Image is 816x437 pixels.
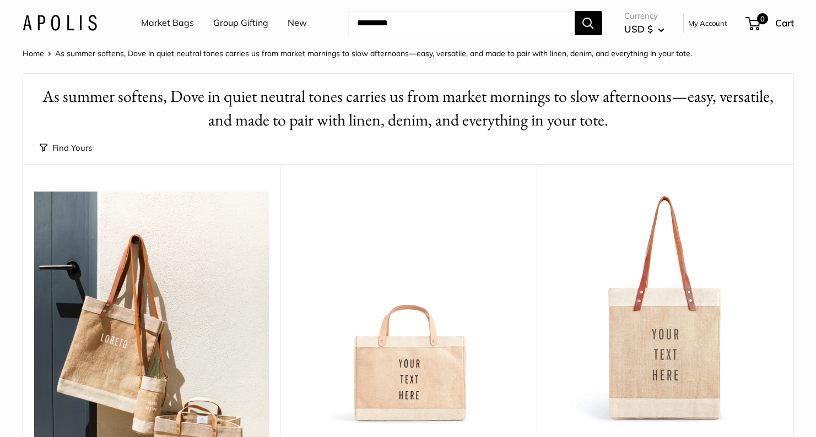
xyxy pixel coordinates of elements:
img: Apolis [23,15,97,31]
a: Home [23,48,44,58]
span: USD $ [624,23,653,35]
span: Currency [624,8,664,24]
span: Cart [775,17,794,29]
img: description_Make it yours with custom printed text. [548,192,782,426]
a: 0 Cart [747,14,794,32]
span: As summer softens, Dove in quiet neutral tones carries us from market mornings to slow afternoons... [55,48,692,58]
a: Market Bags [141,15,194,31]
a: New [288,15,307,31]
a: Petite Market Bag in Naturaldescription_Effortless style that elevates every moment [291,192,526,426]
a: Group Gifting [213,15,268,31]
button: Search [575,11,602,35]
button: USD $ [624,20,664,38]
h1: As summer softens, Dove in quiet neutral tones carries us from market mornings to slow afternoons... [40,85,777,132]
input: Search... [348,11,575,35]
span: 0 [756,13,768,24]
a: description_Make it yours with custom printed text.description_The Original Market bag in its 4 n... [548,192,782,426]
nav: Breadcrumb [23,46,692,61]
img: Petite Market Bag in Natural [291,192,526,426]
a: My Account [688,17,727,30]
button: Find Yours [40,140,92,156]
